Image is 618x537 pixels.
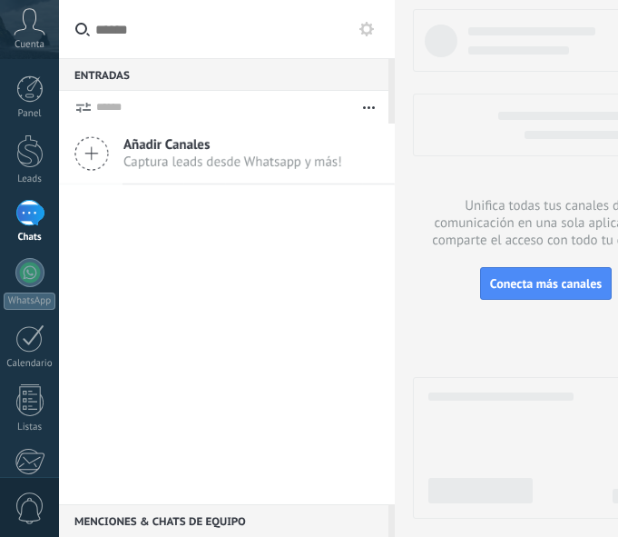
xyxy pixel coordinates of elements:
div: Calendario [4,358,56,370]
div: Listas [4,422,56,433]
div: Leads [4,174,56,185]
span: Captura leads desde Whatsapp y más! [123,154,342,171]
div: Chats [4,232,56,244]
span: Cuenta [15,39,44,51]
div: Panel [4,108,56,120]
span: Conecta más canales [490,275,602,292]
div: Menciones & Chats de equipo [59,504,388,537]
span: Añadir Canales [123,136,342,154]
div: WhatsApp [4,293,55,310]
button: Conecta más canales [480,267,612,300]
div: Entradas [59,58,388,91]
